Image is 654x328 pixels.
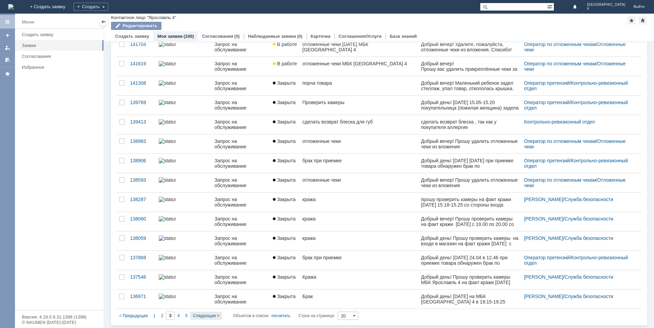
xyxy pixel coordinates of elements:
a: Закрыта [270,173,299,192]
a: Контрольно-ревизионный отдел [524,100,629,111]
span: В работе [273,61,297,66]
a: Запрос на обслуживание [212,57,270,76]
a: кража [300,231,418,250]
a: Брак [300,290,418,309]
span: Закрыта [273,100,295,105]
div: кража [302,197,416,202]
a: Оператор претензий [524,80,570,86]
a: Запрос на обслуживание [212,134,270,153]
a: statusbar-100 (1).png [156,251,212,270]
img: statusbar-0 (1).png [159,138,176,144]
a: 138983 [127,134,156,153]
span: 2 [161,313,163,318]
a: Закрыта [270,212,299,231]
div: © NAUMEN [DATE]-[DATE] [22,320,97,325]
div: Добавить в избранное [627,16,636,24]
div: порча товара [302,80,416,86]
a: statusbar-0 (1).png [156,134,212,153]
div: брак при приемке [302,255,416,260]
a: Оператор по отложенным чекам [524,138,596,144]
span: Закрыта [273,119,295,125]
div: 138906 [130,158,153,163]
a: Оператор претензий [524,158,570,163]
img: statusbar-100 (1).png [159,100,176,105]
div: Запрос на обслуживание [215,80,268,91]
a: statusbar-40 (1).png [156,193,212,212]
a: Закрыта [270,231,299,250]
a: 138059 [127,231,156,250]
a: отложенные чеки [300,134,418,153]
a: statusbar-100 (1).png [156,212,212,231]
a: 141308 [127,76,156,95]
a: Контрольно-ревизионный отдел [524,158,629,169]
a: Закрыта [270,76,299,95]
a: Контрольно-ревизионный отдел [524,80,629,91]
div: 136971 [130,294,153,299]
div: 139769 [130,100,153,105]
span: Закрыта [273,80,295,86]
img: statusbar-0 (1).png [159,235,176,241]
a: 136971 [127,290,156,309]
a: Запрос на обслуживание [212,96,270,115]
div: / [524,42,634,52]
span: Закрыта [273,235,295,241]
a: Отложенные чеки [524,177,627,188]
img: statusbar-60 (1).png [159,274,176,280]
a: Служба безопасности [564,274,613,280]
div: Версия: 4.18.0.9.31.1398 (1398) [22,315,97,319]
a: Запрос на обслуживание [212,173,270,192]
div: Меню [22,18,34,26]
div: / [524,158,634,169]
a: Закрыта [270,96,299,115]
div: Создать [74,3,108,11]
div: Скрыть меню [99,18,108,26]
img: statusbar-100 (1).png [159,255,176,260]
div: / [524,255,634,266]
a: Отложенные чеки [524,42,627,52]
span: Закрыта [273,197,295,202]
a: Служба безопасности [564,216,613,222]
div: Согласования [22,54,99,59]
span: Закрыта [273,138,295,144]
div: Запрос на обслуживание [215,216,268,227]
a: Оператор по отложенным чекам [524,42,596,47]
a: Мои согласования [2,54,13,65]
div: 141308 [130,80,153,86]
a: [PERSON_NAME] [524,216,563,222]
a: 138593 [127,173,156,192]
a: кража [300,193,418,212]
a: statusbar-0 (1).png [156,231,212,250]
span: < Предыдущая [119,313,148,318]
div: 137869 [130,255,153,260]
span: Закрыта [273,294,295,299]
span: Закрыта [273,274,295,280]
a: [PERSON_NAME] [524,197,563,202]
div: 141619 [130,61,153,66]
div: Запрос на обслуживание [215,177,268,188]
div: посчитать [271,312,291,320]
span: 4 [587,7,625,11]
a: 137546 [127,270,156,289]
a: отложенные чеки МБК [GEOGRAPHIC_DATA] 4 [300,57,418,76]
a: Запрос на обслуживание [212,212,270,231]
div: / [524,294,634,299]
a: [PERSON_NAME] [524,235,563,241]
a: Закрыта [270,115,299,134]
a: отложенные чеки [300,173,418,192]
a: Оператор претензий [524,100,570,105]
img: statusbar-100 (1).png [159,80,176,86]
div: Контактное лицо "Ярославль 4" [111,15,176,20]
a: statusbar-100 (1).png [156,76,212,95]
a: [PERSON_NAME] [524,274,563,280]
a: Запрос на обслуживание [212,231,270,250]
div: Кража [302,274,416,280]
div: Запрос на обслуживание [215,100,268,111]
a: Мои заявки [2,42,13,53]
a: Оператор по отложенным чекам [524,177,596,183]
a: Запрос на обслуживание [212,76,270,95]
div: Запрос на обслуживание [215,138,268,149]
img: statusbar-0 (1).png [159,177,176,183]
a: В работе [270,57,299,76]
a: Создать заявку [2,30,13,41]
a: statusbar-100 (1).png [156,96,212,115]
